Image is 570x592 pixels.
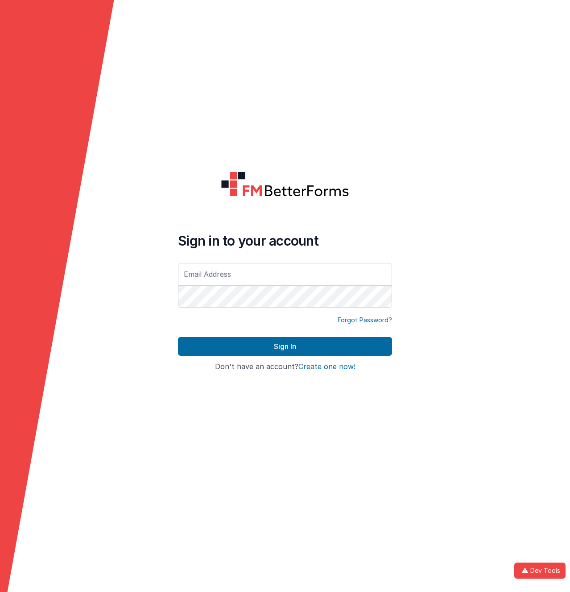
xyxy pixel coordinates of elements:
[178,337,392,356] button: Sign In
[178,263,392,285] input: Email Address
[338,316,392,325] a: Forgot Password?
[178,233,392,249] h4: Sign in to your account
[298,363,355,371] button: Create one now!
[514,563,566,579] button: Dev Tools
[178,363,392,371] h4: Don't have an account?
